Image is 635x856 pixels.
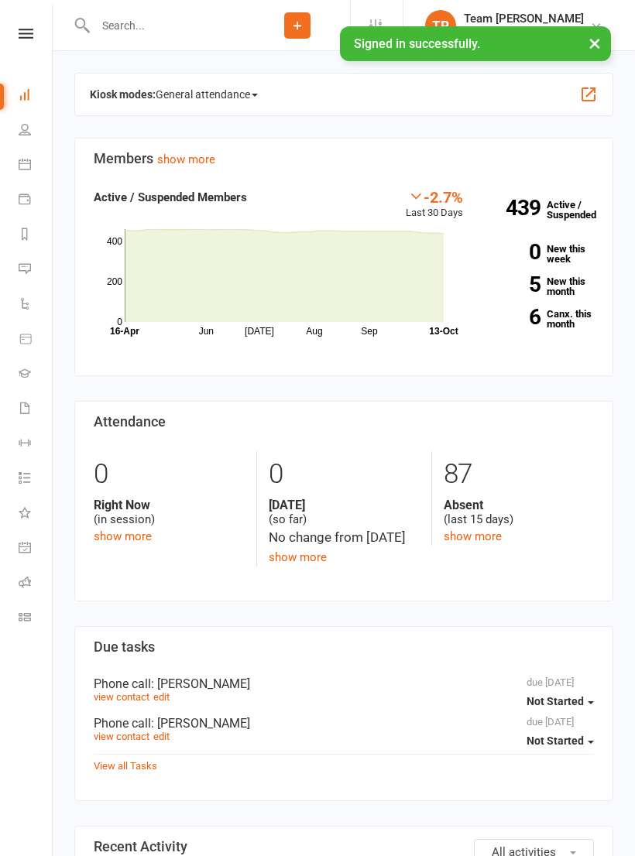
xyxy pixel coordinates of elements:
a: View all Tasks [94,760,157,772]
div: 0 [94,451,245,498]
h3: Recent Activity [94,839,594,854]
button: Not Started [527,688,594,716]
a: show more [157,152,215,166]
a: 0New this week [486,244,594,264]
div: Team [PERSON_NAME] [464,12,584,26]
a: 6Canx. this month [486,309,594,329]
a: 439Active / Suspended [479,188,606,231]
strong: Active / Suspended Members [94,190,247,204]
a: show more [444,529,502,543]
strong: 0 [486,241,541,262]
div: TP [425,10,456,41]
strong: Right Now [94,498,245,512]
strong: Kiosk modes: [90,88,156,101]
a: Roll call kiosk mode [19,567,53,601]
button: Not Started [527,728,594,755]
span: General attendance [156,82,258,107]
a: Class kiosk mode [19,601,53,636]
div: 87 [444,451,594,498]
div: No change from [DATE] [269,527,419,548]
a: People [19,114,53,149]
a: Calendar [19,149,53,183]
h3: Due tasks [94,639,594,655]
a: Reports [19,218,53,253]
span: : [PERSON_NAME] [151,676,250,691]
button: × [581,26,609,60]
a: 5New this month [486,276,594,296]
a: show more [94,529,152,543]
div: Last 30 Days [406,188,463,221]
a: Product Sales [19,323,53,358]
div: (last 15 days) [444,498,594,527]
div: 0 [269,451,419,498]
div: Phone call [94,676,594,691]
span: Not Started [527,695,584,707]
div: Team [PERSON_NAME] [464,26,584,39]
a: edit [153,731,170,742]
h3: Attendance [94,414,594,430]
strong: 439 [486,197,541,218]
strong: 5 [486,274,541,295]
strong: 6 [486,306,541,327]
strong: [DATE] [269,498,419,512]
a: view contact [94,691,149,703]
a: edit [153,691,170,703]
div: Phone call [94,716,594,731]
div: -2.7% [406,188,463,205]
a: What's New [19,497,53,532]
strong: Absent [444,498,594,512]
a: Dashboard [19,79,53,114]
a: Payments [19,183,53,218]
span: Not Started [527,734,584,747]
div: (in session) [94,498,245,527]
span: : [PERSON_NAME] [151,716,250,731]
div: (so far) [269,498,419,527]
input: Search... [91,15,245,36]
h3: Members [94,151,594,166]
span: Signed in successfully. [354,36,480,51]
a: view contact [94,731,149,742]
a: show more [269,550,327,564]
a: General attendance kiosk mode [19,532,53,567]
